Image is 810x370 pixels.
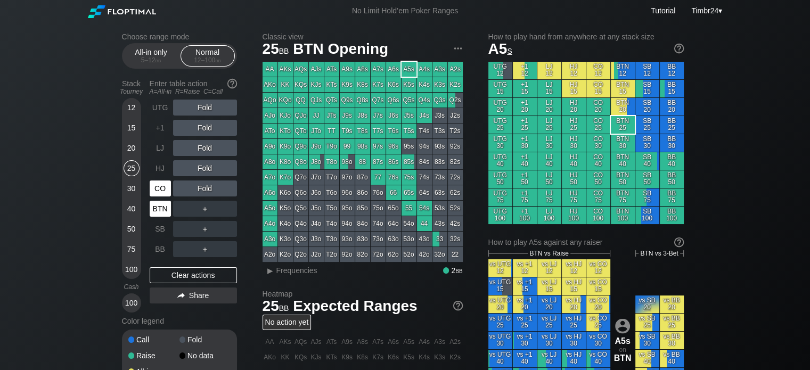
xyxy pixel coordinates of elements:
div: KK [278,77,293,92]
div: +1 40 [513,152,537,170]
div: 83s [432,154,447,169]
div: K3o [278,232,293,246]
div: 97s [371,139,386,154]
div: 87s [371,154,386,169]
div: BB 15 [660,80,684,97]
div: 97o [340,170,355,185]
div: T6s [386,124,401,138]
div: Q8o [293,154,308,169]
h2: Choose range mode [122,32,237,41]
div: CO 75 [586,188,610,206]
div: Normal [183,46,232,66]
div: 30 [124,180,140,196]
div: J9o [309,139,324,154]
div: 43o [417,232,432,246]
div: AA [263,62,277,77]
div: 100 [124,295,140,311]
div: 40 [124,201,140,217]
div: 65o [386,201,401,216]
div: Q7o [293,170,308,185]
div: 100 [124,261,140,277]
div: 95o [340,201,355,216]
div: Q5s [402,93,416,108]
div: ATo [263,124,277,138]
div: 92o [340,247,355,262]
img: share.864f2f62.svg [177,293,185,299]
div: TT [324,124,339,138]
div: 43s [432,216,447,231]
div: 85o [355,201,370,216]
div: SB 25 [635,116,659,134]
div: 62o [386,247,401,262]
div: UTG 20 [488,98,512,116]
div: K6o [278,185,293,200]
div: 87o [355,170,370,185]
div: K4s [417,77,432,92]
div: K9s [340,77,355,92]
div: J5o [309,201,324,216]
div: AQo [263,93,277,108]
div: QQ [293,93,308,108]
div: A6s [386,62,401,77]
div: Q6s [386,93,401,108]
div: HJ 25 [562,116,586,134]
div: UTG 75 [488,188,512,206]
div: 55 [402,201,416,216]
div: 72s [448,170,463,185]
div: QTs [324,93,339,108]
div: A=All-in R=Raise C=Call [150,88,237,95]
div: K5o [278,201,293,216]
div: Stack [118,75,145,100]
div: 54s [417,201,432,216]
div: 64o [386,216,401,231]
div: T4s [417,124,432,138]
div: T4o [324,216,339,231]
div: T9o [324,139,339,154]
img: help.32db89a4.svg [673,236,685,248]
div: T2o [324,247,339,262]
div: J5s [402,108,416,123]
div: Tourney [118,88,145,95]
div: +1 15 [513,80,537,97]
div: UTG 25 [488,116,512,134]
div: ▾ [689,5,723,17]
div: 12 [124,100,140,116]
div: SB [150,221,171,237]
div: BB 40 [660,152,684,170]
div: K2s [448,77,463,92]
div: K3s [432,77,447,92]
div: All-in only [127,46,176,66]
div: +1 50 [513,170,537,188]
div: 54o [402,216,416,231]
div: AJo [263,108,277,123]
div: +1 12 [513,62,537,79]
div: Fold [173,160,237,176]
div: Call [128,336,179,343]
div: A2o [263,247,277,262]
div: BTN 100 [611,207,635,224]
div: HJ 75 [562,188,586,206]
h2: Classic view [263,32,463,41]
div: Fold [179,336,231,343]
div: LJ [150,140,171,156]
div: 75s [402,170,416,185]
div: 73s [432,170,447,185]
div: UTG 12 [488,62,512,79]
div: ATs [324,62,339,77]
div: 82s [448,154,463,169]
div: K7s [371,77,386,92]
span: BTN Opening [291,41,390,59]
div: J3o [309,232,324,246]
div: Q9s [340,93,355,108]
div: K8o [278,154,293,169]
div: CO 40 [586,152,610,170]
div: Q3s [432,93,447,108]
div: CO 15 [586,80,610,97]
div: HJ 40 [562,152,586,170]
div: 74s [417,170,432,185]
div: SB 12 [635,62,659,79]
div: SB 30 [635,134,659,152]
div: 42s [448,216,463,231]
div: 44 [417,216,432,231]
div: 66 [386,185,401,200]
